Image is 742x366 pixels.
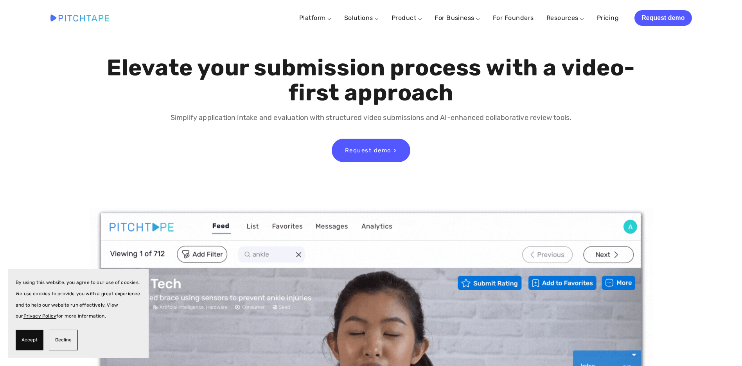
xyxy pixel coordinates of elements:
a: Solutions ⌵ [344,14,379,21]
a: For Business ⌵ [435,14,480,21]
h1: Elevate your submission process with a video-first approach [105,55,637,105]
a: Resources ⌵ [546,14,584,21]
a: Platform ⌵ [299,14,332,21]
span: Accept [22,334,38,346]
img: Pitchtape | Video Submission Management Software [50,14,109,21]
a: For Founders [493,11,534,25]
a: Request demo [634,10,692,26]
a: Product ⌵ [392,14,422,21]
a: Request demo > [332,139,410,162]
a: Pricing [597,11,619,25]
button: Decline [49,330,78,350]
button: Accept [16,330,43,350]
p: Simplify application intake and evaluation with structured video submissions and AI-enhanced coll... [105,112,637,123]
a: Privacy Policy [23,313,57,319]
span: Decline [55,334,72,346]
p: By using this website, you agree to our use of cookies. We use cookies to provide you with a grea... [16,277,141,322]
section: Cookie banner [8,269,149,358]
